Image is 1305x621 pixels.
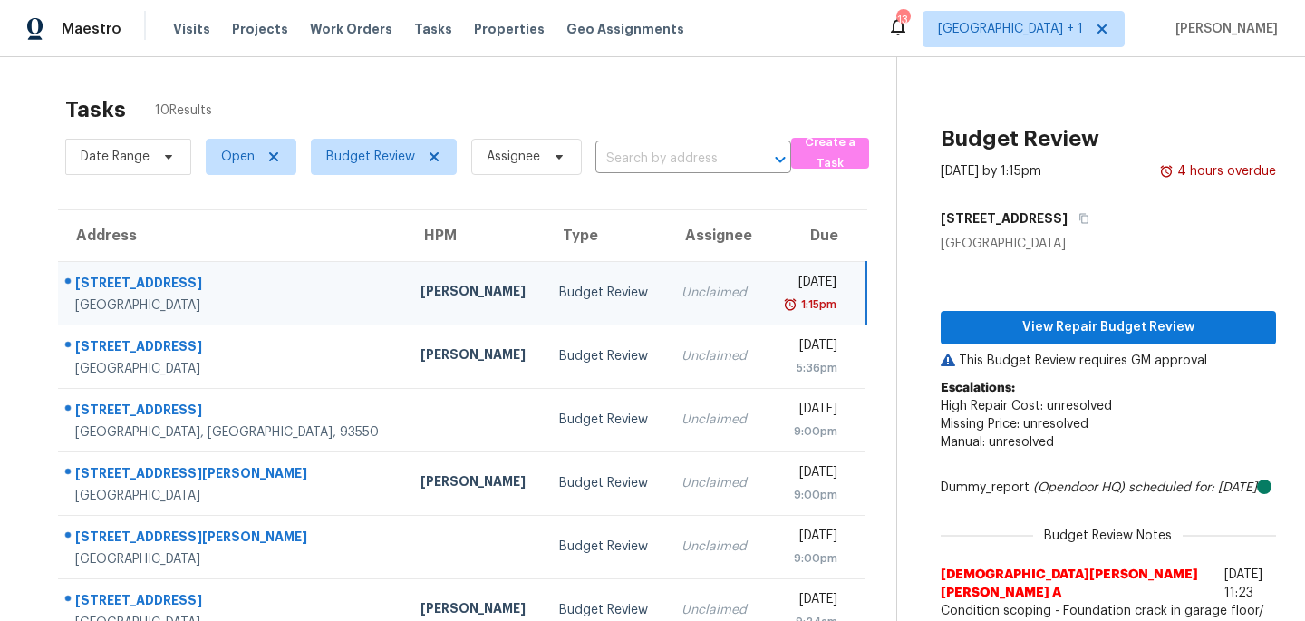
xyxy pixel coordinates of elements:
[797,296,836,314] div: 1:15pm
[1159,162,1174,180] img: Overdue Alarm Icon
[681,538,750,556] div: Unclaimed
[783,296,797,314] img: Overdue Alarm Icon
[681,347,750,365] div: Unclaimed
[1033,481,1125,494] i: (Opendoor HQ)
[420,282,530,305] div: [PERSON_NAME]
[779,549,838,568] div: 9:00pm
[75,274,391,296] div: [STREET_ADDRESS]
[1174,162,1276,180] div: 4 hours overdue
[75,337,391,360] div: [STREET_ADDRESS]
[310,20,392,38] span: Work Orders
[779,527,838,549] div: [DATE]
[941,382,1015,394] b: Escalations:
[326,148,415,166] span: Budget Review
[75,487,391,505] div: [GEOGRAPHIC_DATA]
[406,210,545,261] th: HPM
[62,20,121,38] span: Maestro
[595,145,740,173] input: Search by address
[75,423,391,441] div: [GEOGRAPHIC_DATA], [GEOGRAPHIC_DATA], 93550
[559,411,652,429] div: Budget Review
[941,400,1112,412] span: High Repair Cost: unresolved
[221,148,255,166] span: Open
[65,101,126,119] h2: Tasks
[941,311,1276,344] button: View Repair Budget Review
[487,148,540,166] span: Assignee
[779,463,838,486] div: [DATE]
[559,538,652,556] div: Budget Review
[779,336,838,359] div: [DATE]
[938,20,1083,38] span: [GEOGRAPHIC_DATA] + 1
[545,210,667,261] th: Type
[173,20,210,38] span: Visits
[667,210,765,261] th: Assignee
[800,132,860,174] span: Create a Task
[955,316,1261,339] span: View Repair Budget Review
[681,411,750,429] div: Unclaimed
[1224,568,1262,599] span: [DATE] 11:23
[941,209,1068,228] h5: [STREET_ADDRESS]
[420,472,530,495] div: [PERSON_NAME]
[75,360,391,378] div: [GEOGRAPHIC_DATA]
[765,210,866,261] th: Due
[75,528,391,550] div: [STREET_ADDRESS][PERSON_NAME]
[941,479,1276,497] div: Dummy_report
[75,296,391,315] div: [GEOGRAPHIC_DATA]
[232,20,288,38] span: Projects
[58,210,406,261] th: Address
[779,400,838,422] div: [DATE]
[75,464,391,487] div: [STREET_ADDRESS][PERSON_NAME]
[941,566,1217,602] span: [DEMOGRAPHIC_DATA][PERSON_NAME] [PERSON_NAME] A
[941,235,1276,253] div: [GEOGRAPHIC_DATA]
[1168,20,1278,38] span: [PERSON_NAME]
[779,422,838,441] div: 9:00pm
[1068,202,1092,235] button: Copy Address
[75,591,391,614] div: [STREET_ADDRESS]
[559,347,652,365] div: Budget Review
[791,138,869,169] button: Create a Task
[1033,527,1183,545] span: Budget Review Notes
[414,23,452,35] span: Tasks
[896,11,909,29] div: 13
[155,102,212,120] span: 10 Results
[779,590,838,613] div: [DATE]
[474,20,545,38] span: Properties
[681,474,750,492] div: Unclaimed
[75,550,391,568] div: [GEOGRAPHIC_DATA]
[566,20,684,38] span: Geo Assignments
[559,284,652,302] div: Budget Review
[768,147,793,172] button: Open
[779,359,838,377] div: 5:36pm
[559,601,652,619] div: Budget Review
[941,418,1088,431] span: Missing Price: unresolved
[81,148,150,166] span: Date Range
[941,436,1054,449] span: Manual: unresolved
[681,601,750,619] div: Unclaimed
[420,345,530,368] div: [PERSON_NAME]
[941,162,1041,180] div: [DATE] by 1:15pm
[779,486,838,504] div: 9:00pm
[75,401,391,423] div: [STREET_ADDRESS]
[1128,481,1257,494] i: scheduled for: [DATE]
[941,352,1276,370] p: This Budget Review requires GM approval
[779,273,836,296] div: [DATE]
[681,284,750,302] div: Unclaimed
[559,474,652,492] div: Budget Review
[941,130,1099,148] h2: Budget Review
